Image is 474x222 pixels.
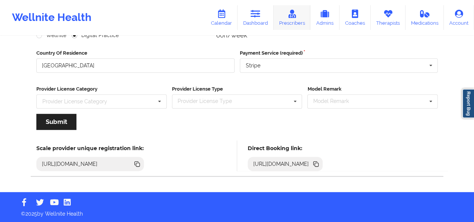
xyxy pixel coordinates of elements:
a: Dashboard [238,5,274,30]
div: Model Remark [311,97,359,106]
p: © 2025 by Wellnite Health [16,205,458,218]
div: [URL][DOMAIN_NAME] [250,160,312,168]
label: Payment Service (required) [240,49,438,57]
label: Wellnite [36,32,66,39]
a: Calendar [205,5,238,30]
button: Submit [36,114,76,130]
label: Country Of Residence [36,49,235,57]
a: Report Bug [462,89,474,118]
div: 60h/week [216,31,324,39]
a: Medications [405,5,444,30]
div: [URL][DOMAIN_NAME] [39,160,101,168]
div: Provider License Category [42,99,107,104]
a: Therapists [371,5,405,30]
label: Digital Practice [72,32,119,39]
a: Coaches [339,5,371,30]
label: Provider License Category [36,85,167,93]
div: Provider License Type [176,97,243,106]
h5: Direct Booking link: [248,145,323,152]
label: Provider License Type [172,85,302,93]
label: Model Remark [307,85,438,93]
a: Admins [310,5,339,30]
h5: Scale provider unique registration link: [36,145,144,152]
a: Prescribers [274,5,311,30]
div: Stripe [246,63,260,68]
a: Account [444,5,474,30]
